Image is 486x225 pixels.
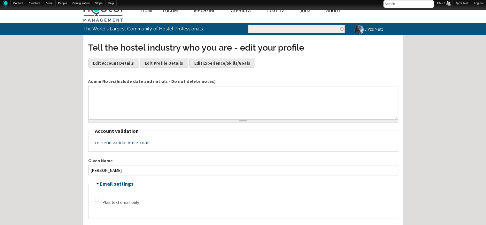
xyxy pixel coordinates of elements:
[296,3,321,17] a: Jobs
[83,23,217,35] p: The World's Largest Community of Hostel Professionals.
[383,0,434,8] input: Search
[226,3,262,17] a: Services
[100,181,134,187] a: Email settings
[95,198,99,202] input: Check this option if you do not wish to receive email messages with graphics and styles.
[95,128,139,134] span: Account validation
[83,3,123,22] img: Hostel Management Home
[95,139,150,146] a: re-send validation e-mail
[189,58,255,68] a: Edit Experience/Skills/Goals
[88,58,139,68] a: Edit Account Details
[88,42,398,54] h3: Tell the hostel industry who you are - edit your profile
[350,23,387,36] a: JjYzz Nett
[158,3,189,17] a: Forum
[248,25,345,33] input: Enter the terms you wish to search for.
[353,24,365,35] img: JjYzz Nett's picture
[3,0,8,8] img: Home
[88,78,398,85] label: Admin Notes(Include date and initials - Do not delete notes)
[140,58,188,68] a: Edit Profile Details
[136,3,158,17] a: Home
[103,199,139,206] label: Plaintext email only
[321,3,351,17] a: About
[88,157,398,164] label: Given Name
[189,3,226,17] a: Magazine
[262,3,296,17] a: Hostels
